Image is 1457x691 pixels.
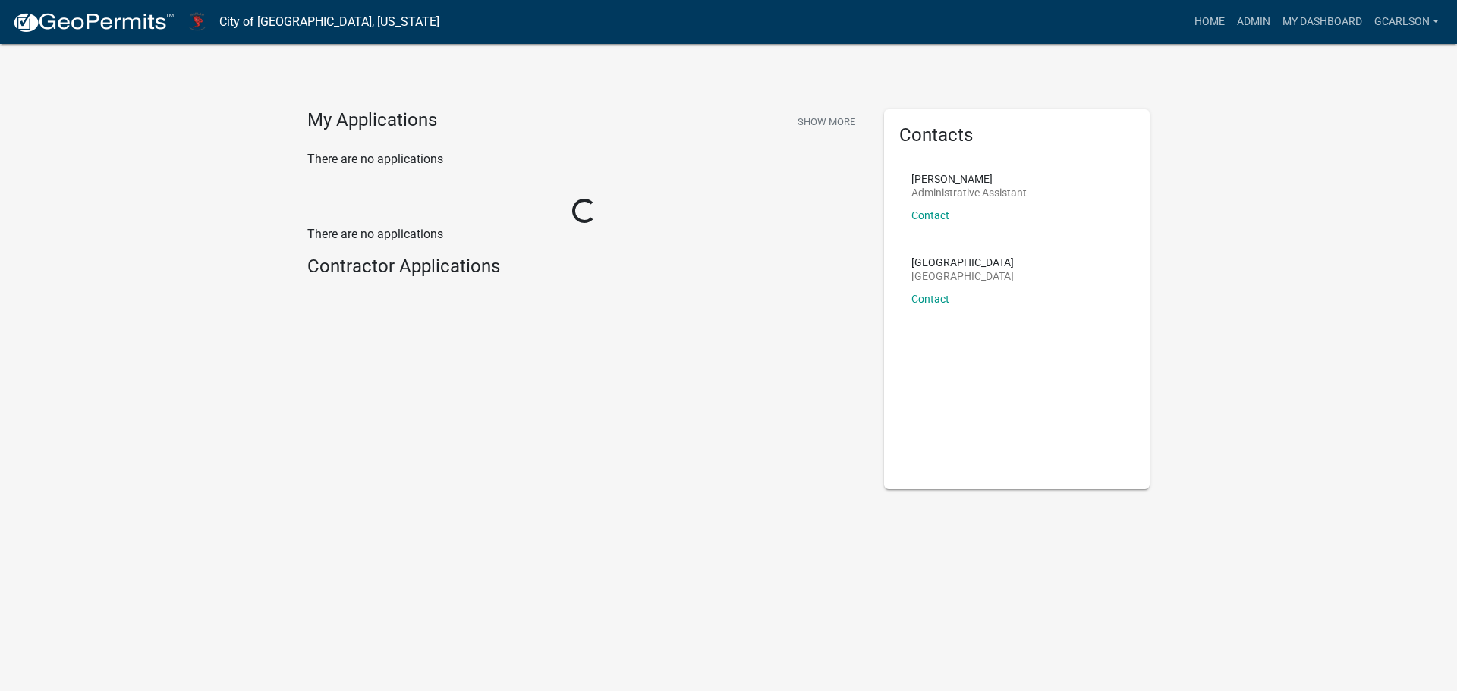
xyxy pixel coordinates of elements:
a: Contact [911,293,949,305]
p: [GEOGRAPHIC_DATA] [911,257,1014,268]
p: [PERSON_NAME] [911,174,1027,184]
wm-workflow-list-section: Contractor Applications [307,256,861,284]
a: City of [GEOGRAPHIC_DATA], [US_STATE] [219,9,439,35]
button: Show More [791,109,861,134]
p: There are no applications [307,150,861,168]
img: City of Harlan, Iowa [187,11,207,32]
p: There are no applications [307,225,861,243]
a: gcarlson [1368,8,1445,36]
a: Contact [911,209,949,221]
p: Administrative Assistant [911,187,1027,198]
h4: My Applications [307,109,437,132]
h4: Contractor Applications [307,256,861,278]
a: Home [1188,8,1231,36]
h5: Contacts [899,124,1134,146]
p: [GEOGRAPHIC_DATA] [911,271,1014,281]
a: My Dashboard [1276,8,1368,36]
a: Admin [1231,8,1276,36]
